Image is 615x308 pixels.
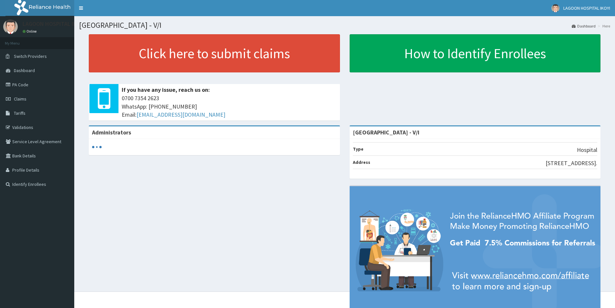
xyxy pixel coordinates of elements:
span: Claims [14,96,26,102]
strong: [GEOGRAPHIC_DATA] - V/I [353,129,419,136]
img: User Image [3,19,18,34]
span: Tariffs [14,110,26,116]
li: Here [596,23,610,29]
svg: audio-loading [92,142,102,152]
img: User Image [551,4,559,12]
span: LAGOON HOSPITAL IKOYI [563,5,610,11]
span: Switch Providers [14,53,47,59]
span: 0700 7354 2623 WhatsApp: [PHONE_NUMBER] Email: [122,94,337,119]
a: Click here to submit claims [89,34,340,72]
b: Address [353,159,370,165]
p: LAGOON HOSPITAL IKOYI [23,21,85,27]
p: [STREET_ADDRESS]. [546,159,597,167]
p: Hospital [577,146,597,154]
h1: [GEOGRAPHIC_DATA] - V/I [79,21,610,29]
span: Dashboard [14,68,35,73]
b: Administrators [92,129,131,136]
a: Online [23,29,38,34]
a: [EMAIL_ADDRESS][DOMAIN_NAME] [137,111,225,118]
b: Type [353,146,364,152]
b: If you have any issue, reach us on: [122,86,210,93]
a: How to Identify Enrollees [350,34,601,72]
a: Dashboard [572,23,596,29]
